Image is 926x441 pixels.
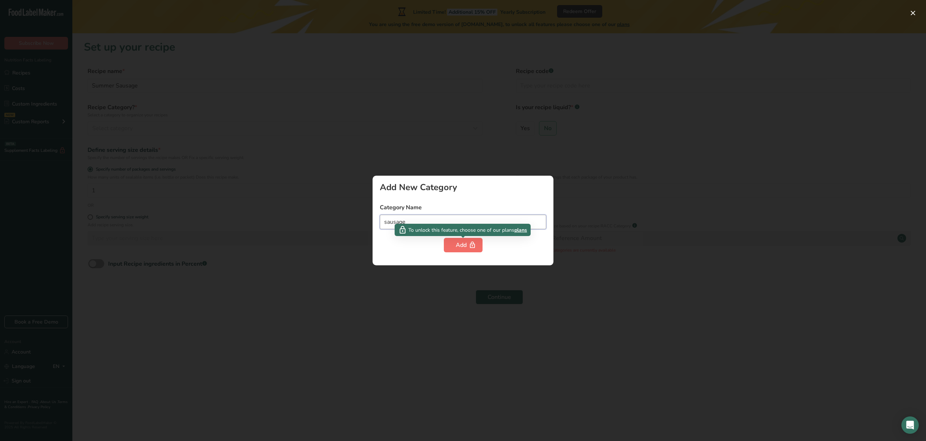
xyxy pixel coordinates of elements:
button: Add [444,238,483,252]
div: Add New Category [380,183,546,192]
div: Open Intercom Messenger [901,416,919,434]
label: Category Name [380,203,546,212]
input: Type your category name here [380,215,546,229]
div: Add [456,241,471,249]
span: plans [514,226,527,234]
span: To unlock this feature, choose one of our plans [408,226,514,234]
